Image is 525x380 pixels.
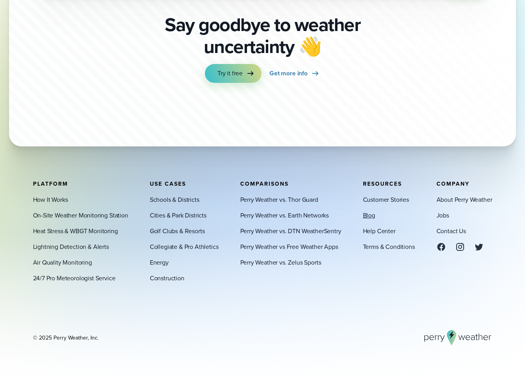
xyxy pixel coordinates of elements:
[205,64,262,83] a: Try it free
[240,195,318,204] a: Perry Weather vs. Thor Guard
[33,195,68,204] a: How It Works
[33,210,128,220] a: On-Site Weather Monitoring Station
[150,195,199,204] a: Schools & Districts
[150,258,169,267] a: Energy
[437,195,492,204] a: About Perry Weather
[217,69,243,78] span: Try it free
[240,242,338,251] a: Perry Weather vs Free Weather Apps
[437,210,449,220] a: Jobs
[363,242,415,251] a: Terms & Conditions
[269,64,320,83] a: Get more info
[33,179,68,188] span: Platform
[33,334,99,342] div: © 2025 Perry Weather, Inc.
[162,14,363,58] p: Say goodbye to weather uncertainty 👋
[33,242,109,251] a: Lightning Detection & Alerts
[363,210,375,220] a: Blog
[33,273,116,283] a: 24/7 Pro Meteorologist Service
[150,179,186,188] span: Use Cases
[240,226,341,236] a: Perry Weather vs. DTN WeatherSentry
[363,179,402,188] span: Resources
[150,210,206,220] a: Cities & Park Districts
[437,226,466,236] a: Contact Us
[269,69,308,78] span: Get more info
[363,195,409,204] a: Customer Stories
[33,226,118,236] a: Heat Stress & WBGT Monitoring
[437,179,470,188] span: Company
[363,226,396,236] a: Help Center
[33,258,92,267] a: Air Quality Monitoring
[240,210,329,220] a: Perry Weather vs. Earth Networks
[150,226,205,236] a: Golf Clubs & Resorts
[240,258,321,267] a: Perry Weather vs. Zelus Sports
[150,242,219,251] a: Collegiate & Pro Athletics
[240,179,289,188] span: Comparisons
[150,273,184,283] a: Construction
